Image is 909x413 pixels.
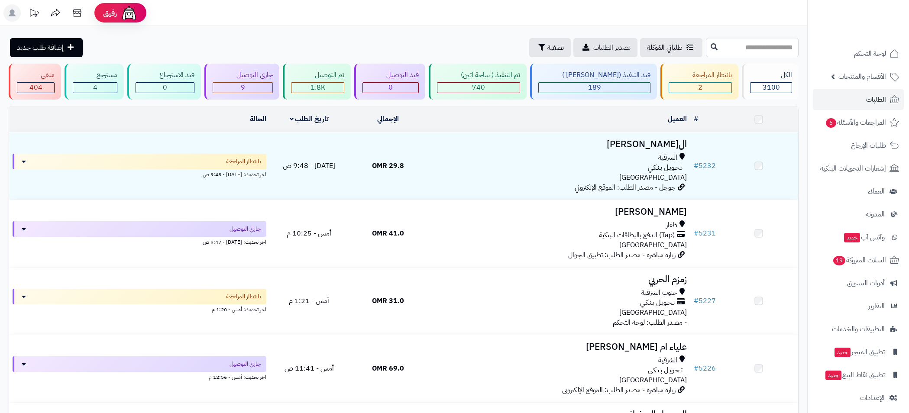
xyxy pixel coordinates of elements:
[17,70,55,80] div: ملغي
[698,82,702,93] span: 2
[230,360,261,368] span: جاري التوصيل
[866,208,885,220] span: المدونة
[136,83,194,93] div: 0
[353,64,427,100] a: قيد التوصيل 0
[575,182,676,193] span: جوجل - مصدر الطلب: الموقع الإلكتروني
[669,70,732,80] div: بانتظار المراجعة
[694,228,716,239] a: #5231
[427,64,528,100] a: تم التنفيذ ( ساحة اتين) 740
[73,83,117,93] div: 4
[17,83,54,93] div: 404
[843,231,885,243] span: وآتس آب
[93,82,97,93] span: 4
[250,114,266,124] a: الحالة
[427,268,690,335] td: - مصدر الطلب: لوحة التحكم
[838,71,886,83] span: الأقسام والمنتجات
[431,274,687,284] h3: زمزم الحربي
[63,64,126,100] a: مسترجع 4
[431,139,687,149] h3: ال[PERSON_NAME]
[289,296,329,306] span: أمس - 1:21 م
[539,83,650,93] div: 189
[640,38,702,57] a: طلباتي المُوكلة
[588,82,601,93] span: 189
[619,375,687,385] span: [GEOGRAPHIC_DATA]
[290,114,329,124] a: تاريخ الطلب
[813,112,904,133] a: المراجعات والأسئلة6
[362,70,419,80] div: قيد التوصيل
[13,169,266,178] div: اخر تحديث: [DATE] - 9:48 ص
[640,298,675,308] span: تـحـويـل بـنـكـي
[813,342,904,362] a: تطبيق المتجرجديد
[694,363,699,374] span: #
[10,38,83,57] a: إضافة طلب جديد
[813,250,904,271] a: السلات المتروكة19
[230,225,261,233] span: جاري التوصيل
[833,255,845,265] span: 19
[825,118,836,128] span: 6
[619,240,687,250] span: [GEOGRAPHIC_DATA]
[437,70,520,80] div: تم التنفيذ ( ساحة اتين)
[854,48,886,60] span: لوحة التحكم
[694,363,716,374] a: #5226
[73,70,117,80] div: مسترجع
[103,8,117,18] span: رفيق
[813,158,904,179] a: إشعارات التحويلات البنكية
[832,254,886,266] span: السلات المتروكة
[431,342,687,352] h3: علياء ام [PERSON_NAME]
[17,42,64,53] span: إضافة طلب جديد
[813,43,904,64] a: لوحة التحكم
[813,365,904,385] a: تطبيق نقاط البيعجديد
[203,64,281,100] a: جاري التوصيل 9
[372,363,404,374] span: 69.0 OMR
[377,114,399,124] a: الإجمالي
[599,230,675,240] span: (Tap) الدفع بالبطاقات البنكية
[226,157,261,166] span: بانتظار المراجعة
[750,70,792,80] div: الكل
[648,365,683,375] span: تـحـويـل بـنـكـي
[136,70,194,80] div: قيد الاسترجاع
[813,273,904,294] a: أدوات التسويق
[763,82,780,93] span: 3100
[281,64,353,100] a: تم التوصيل 1.8K
[283,161,335,171] span: [DATE] - 9:48 ص
[388,82,393,93] span: 0
[658,153,677,163] span: الشرقية
[835,348,851,357] span: جديد
[529,38,571,57] button: تصفية
[860,392,885,404] span: الإعدادات
[619,307,687,318] span: [GEOGRAPHIC_DATA]
[311,82,325,93] span: 1.8K
[694,114,698,124] a: #
[641,288,677,298] span: جنوب الشرقية
[813,227,904,248] a: وآتس آبجديد
[593,42,631,53] span: تصدير الطلبات
[13,304,266,313] div: اخر تحديث: أمس - 1:20 م
[372,228,404,239] span: 41.0 OMR
[825,369,885,381] span: تطبيق نقاط البيع
[813,296,904,316] a: التقارير
[813,89,904,110] a: الطلبات
[241,82,245,93] span: 9
[619,172,687,183] span: [GEOGRAPHIC_DATA]
[437,83,520,93] div: 740
[568,250,676,260] span: زيارة مباشرة - مصدر الطلب: تطبيق الجوال
[813,181,904,202] a: العملاء
[694,296,716,306] a: #5227
[120,4,138,22] img: ai-face.png
[7,64,63,100] a: ملغي 404
[820,162,886,174] span: إشعارات التحويلات البنكية
[847,277,885,289] span: أدوات التسويق
[538,70,650,80] div: قيد التنفيذ ([PERSON_NAME] )
[813,204,904,225] a: المدونة
[13,372,266,381] div: اخر تحديث: أمس - 12:56 م
[694,161,716,171] a: #5232
[813,135,904,156] a: طلبات الإرجاع
[694,228,699,239] span: #
[813,387,904,408] a: الإعدادات
[372,161,404,171] span: 29.8 OMR
[813,319,904,339] a: التطبيقات والخدمات
[285,363,334,374] span: أمس - 11:41 ص
[29,82,42,93] span: 404
[163,82,167,93] span: 0
[13,237,266,246] div: اخر تحديث: [DATE] - 9:47 ص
